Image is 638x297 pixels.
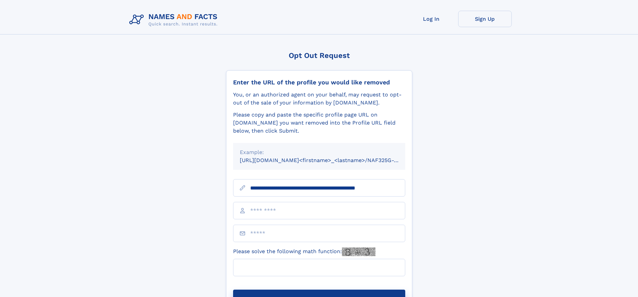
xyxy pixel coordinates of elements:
div: Enter the URL of the profile you would like removed [233,79,405,86]
div: Please copy and paste the specific profile page URL on [DOMAIN_NAME] you want removed into the Pr... [233,111,405,135]
small: [URL][DOMAIN_NAME]<firstname>_<lastname>/NAF325G-xxxxxxxx [240,157,418,163]
a: Log In [405,11,458,27]
img: Logo Names and Facts [127,11,223,29]
label: Please solve the following math function: [233,247,375,256]
div: Example: [240,148,399,156]
div: Opt Out Request [226,51,412,60]
a: Sign Up [458,11,512,27]
div: You, or an authorized agent on your behalf, may request to opt-out of the sale of your informatio... [233,91,405,107]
